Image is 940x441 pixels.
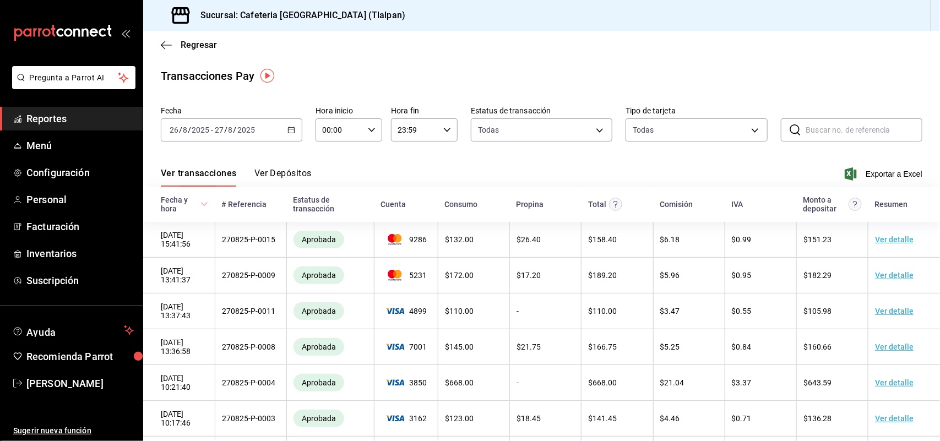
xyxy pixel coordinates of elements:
[471,107,612,115] label: Estatus de transacción
[444,200,477,209] div: Consumo
[381,378,431,387] span: 3850
[26,324,119,337] span: Ayuda
[847,167,922,181] button: Exportar a Excel
[517,271,541,280] span: $ 17.20
[181,40,217,50] span: Regresar
[294,302,344,320] div: Transacciones cobradas de manera exitosa.
[803,195,845,213] div: Monto a depositar
[161,68,254,84] div: Transacciones Pay
[26,192,134,207] span: Personal
[143,401,215,437] td: [DATE] 10:17:46
[803,235,832,244] span: $ 151.23
[588,271,617,280] span: $ 189.20
[188,126,191,134] span: /
[293,195,367,213] div: Estatus de transacción
[161,168,312,187] div: navigation tabs
[8,80,135,91] a: Pregunta a Parrot AI
[161,40,217,50] button: Regresar
[211,126,213,134] span: -
[803,342,832,351] span: $ 160.66
[294,266,344,284] div: Transacciones cobradas de manera exitosa.
[445,414,474,423] span: $ 123.00
[381,200,406,209] div: Cuenta
[179,126,182,134] span: /
[161,168,237,187] button: Ver transacciones
[26,349,134,364] span: Recomienda Parrot
[588,235,617,244] span: $ 158.40
[478,124,499,135] span: Todas
[297,414,340,423] span: Aprobada
[237,126,256,134] input: ----
[875,378,914,387] a: Ver detalle
[13,425,134,437] span: Sugerir nueva función
[803,378,832,387] span: $ 643.59
[660,307,680,315] span: $ 3.47
[381,342,431,351] span: 7001
[732,271,752,280] span: $ 0.95
[297,378,340,387] span: Aprobada
[660,414,680,423] span: $ 4.46
[381,414,431,423] span: 3162
[445,235,474,244] span: $ 132.00
[294,374,344,391] div: Transacciones cobradas de manera exitosa.
[143,329,215,365] td: [DATE] 13:36:58
[517,414,541,423] span: $ 18.45
[517,200,544,209] div: Propina
[316,107,382,115] label: Hora inicio
[294,231,344,248] div: Transacciones cobradas de manera exitosa.
[215,365,286,401] td: 270825-P-0004
[633,124,654,135] div: Todas
[215,258,286,293] td: 270825-P-0009
[182,126,188,134] input: --
[143,222,215,258] td: [DATE] 15:41:56
[732,378,752,387] span: $ 3.37
[260,69,274,83] img: Tooltip marker
[660,342,680,351] span: $ 5.25
[445,378,474,387] span: $ 668.00
[803,414,832,423] span: $ 136.28
[228,126,233,134] input: --
[588,378,617,387] span: $ 668.00
[875,200,908,209] div: Resumen
[626,107,767,115] label: Tipo de tarjeta
[660,271,680,280] span: $ 5.96
[875,307,914,315] a: Ver detalle
[297,342,340,351] span: Aprobada
[806,119,922,141] input: Buscar no. de referencia
[121,29,130,37] button: open_drawer_menu
[26,219,134,234] span: Facturación
[445,307,474,315] span: $ 110.00
[169,126,179,134] input: --
[297,307,340,315] span: Aprobada
[215,293,286,329] td: 270825-P-0011
[26,376,134,391] span: [PERSON_NAME]
[732,307,752,315] span: $ 0.55
[875,342,914,351] a: Ver detalle
[143,293,215,329] td: [DATE] 13:37:43
[215,222,286,258] td: 270825-P-0015
[26,165,134,180] span: Configuración
[26,273,134,288] span: Suscripción
[875,414,914,423] a: Ver detalle
[26,246,134,261] span: Inventarios
[660,200,693,209] div: Comisión
[221,200,267,209] div: # Referencia
[297,271,340,280] span: Aprobada
[143,258,215,293] td: [DATE] 13:41:37
[803,271,832,280] span: $ 182.29
[849,198,862,211] svg: Este es el monto resultante del total pagado menos comisión e IVA. Esta será la parte que se depo...
[875,271,914,280] a: Ver detalle
[192,9,405,22] h3: Sucursal: Cafeteria [GEOGRAPHIC_DATA] (Tlalpan)
[294,338,344,356] div: Transacciones cobradas de manera exitosa.
[215,401,286,437] td: 270825-P-0003
[381,307,431,315] span: 4899
[731,200,743,209] div: IVA
[510,365,582,401] td: -
[161,195,208,213] span: Fecha y hora
[294,410,344,427] div: Transacciones cobradas de manera exitosa.
[381,270,431,281] span: 5231
[588,307,617,315] span: $ 110.00
[26,138,134,153] span: Menú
